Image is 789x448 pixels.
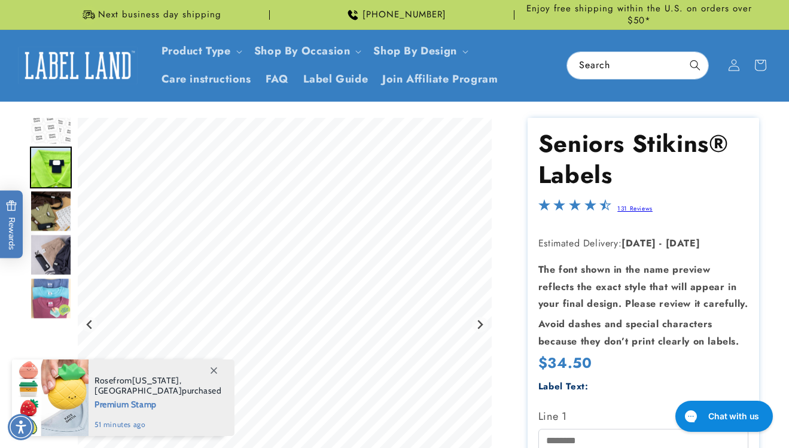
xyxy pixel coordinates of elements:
span: [GEOGRAPHIC_DATA] [95,385,182,396]
iframe: Gorgias live chat messenger [669,397,777,436]
span: Label Guide [303,72,368,86]
span: Care instructions [162,72,251,86]
img: Nursing home multi-purpose stick on labels applied to clothing , glasses case and walking cane fo... [30,190,72,232]
div: Go to slide 2 [30,147,72,188]
span: FAQ [266,72,289,86]
strong: - [659,236,662,250]
img: null [30,103,72,145]
span: [PHONE_NUMBER] [362,9,446,21]
span: from , purchased [95,376,222,396]
span: Next business day shipping [98,9,221,21]
summary: Product Type [154,37,247,65]
span: Premium Stamp [95,396,222,411]
a: Care instructions [154,65,258,93]
a: Product Type [162,43,231,59]
button: Search [682,52,708,78]
span: Rose [95,375,113,386]
span: Enjoy free shipping within the U.S. on orders over $50* [519,3,759,26]
div: Go to slide 1 [30,103,72,145]
div: Go to slide 3 [30,190,72,232]
span: Join Affiliate Program [382,72,498,86]
p: Estimated Delivery: [538,235,749,252]
button: Previous slide [82,316,98,333]
a: Label Guide [296,65,376,93]
span: [US_STATE] [132,375,179,386]
strong: Avoid dashes and special characters because they don’t print clearly on labels. [538,317,739,348]
summary: Shop By Occasion [247,37,367,65]
img: Nursing Home Stick On Labels - Label Land [30,147,72,188]
span: Shop By Occasion [254,44,351,58]
strong: [DATE] [622,236,656,250]
span: $34.50 [538,352,592,373]
strong: [DATE] [666,236,700,250]
a: Join Affiliate Program [375,65,505,93]
a: Shop By Design [373,43,456,59]
h1: Seniors Stikins® Labels [538,128,749,190]
strong: The font shown in the name preview reflects the exact style that will appear in your final design... [538,263,748,311]
span: 51 minutes ago [95,419,222,430]
label: Line 1 [538,407,749,426]
div: Accessibility Menu [8,414,34,440]
a: FAQ [258,65,296,93]
summary: Shop By Design [366,37,473,65]
span: Rewards [6,200,17,249]
div: Go to slide 5 [30,278,72,319]
img: Label Land [18,47,138,84]
label: Label Text: [538,380,589,393]
a: Label Land [14,42,142,89]
button: Next slide [472,316,488,333]
div: Go to slide 4 [30,234,72,276]
span: 4.3-star overall rating [538,202,611,216]
a: 131 Reviews - open in a new tab [617,204,653,213]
